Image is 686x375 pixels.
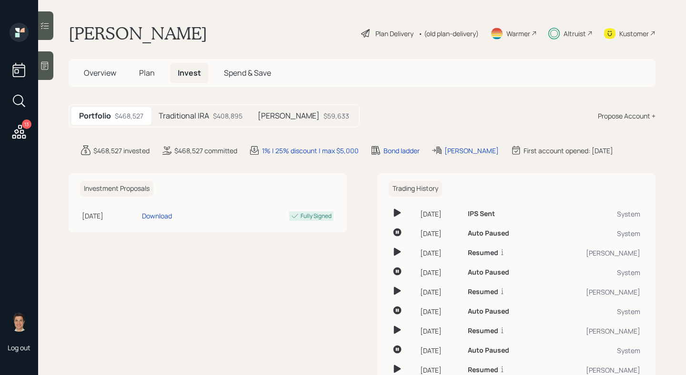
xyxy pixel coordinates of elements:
[524,146,613,156] div: First account opened: [DATE]
[93,146,150,156] div: $468,527 invested
[444,146,499,156] div: [PERSON_NAME]
[420,365,460,375] div: [DATE]
[547,287,640,297] div: [PERSON_NAME]
[468,210,495,218] h6: IPS Sent
[420,345,460,355] div: [DATE]
[80,181,153,197] h6: Investment Proposals
[323,111,349,121] div: $59,633
[547,326,640,336] div: [PERSON_NAME]
[84,68,116,78] span: Overview
[547,365,640,375] div: [PERSON_NAME]
[468,229,509,237] h6: Auto Paused
[468,288,498,296] h6: Resumed
[420,248,460,258] div: [DATE]
[420,267,460,277] div: [DATE]
[8,343,30,352] div: Log out
[547,248,640,258] div: [PERSON_NAME]
[389,181,442,197] h6: Trading History
[420,228,460,238] div: [DATE]
[139,68,155,78] span: Plan
[547,228,640,238] div: System
[10,313,29,332] img: tyler-end-headshot.png
[547,267,640,277] div: System
[468,346,509,355] h6: Auto Paused
[213,111,242,121] div: $408,895
[468,249,498,257] h6: Resumed
[262,146,359,156] div: 1% | 25% discount | max $5,000
[468,307,509,316] h6: Auto Paused
[142,211,172,221] div: Download
[506,29,530,39] div: Warmer
[258,111,320,120] h5: [PERSON_NAME]
[22,119,31,129] div: 13
[420,306,460,316] div: [DATE]
[598,111,656,121] div: Propose Account +
[619,29,649,39] div: Kustomer
[82,211,138,221] div: [DATE]
[564,29,586,39] div: Altruist
[69,23,207,44] h1: [PERSON_NAME]
[547,209,640,219] div: System
[418,29,479,39] div: • (old plan-delivery)
[159,111,209,120] h5: Traditional IRA
[547,306,640,316] div: System
[420,209,460,219] div: [DATE]
[468,268,509,276] h6: Auto Paused
[420,326,460,336] div: [DATE]
[375,29,414,39] div: Plan Delivery
[178,68,201,78] span: Invest
[383,146,420,156] div: Bond ladder
[115,111,143,121] div: $468,527
[174,146,237,156] div: $468,527 committed
[301,212,332,220] div: Fully Signed
[468,366,498,374] h6: Resumed
[420,287,460,297] div: [DATE]
[468,327,498,335] h6: Resumed
[547,345,640,355] div: System
[224,68,271,78] span: Spend & Save
[79,111,111,120] h5: Portfolio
